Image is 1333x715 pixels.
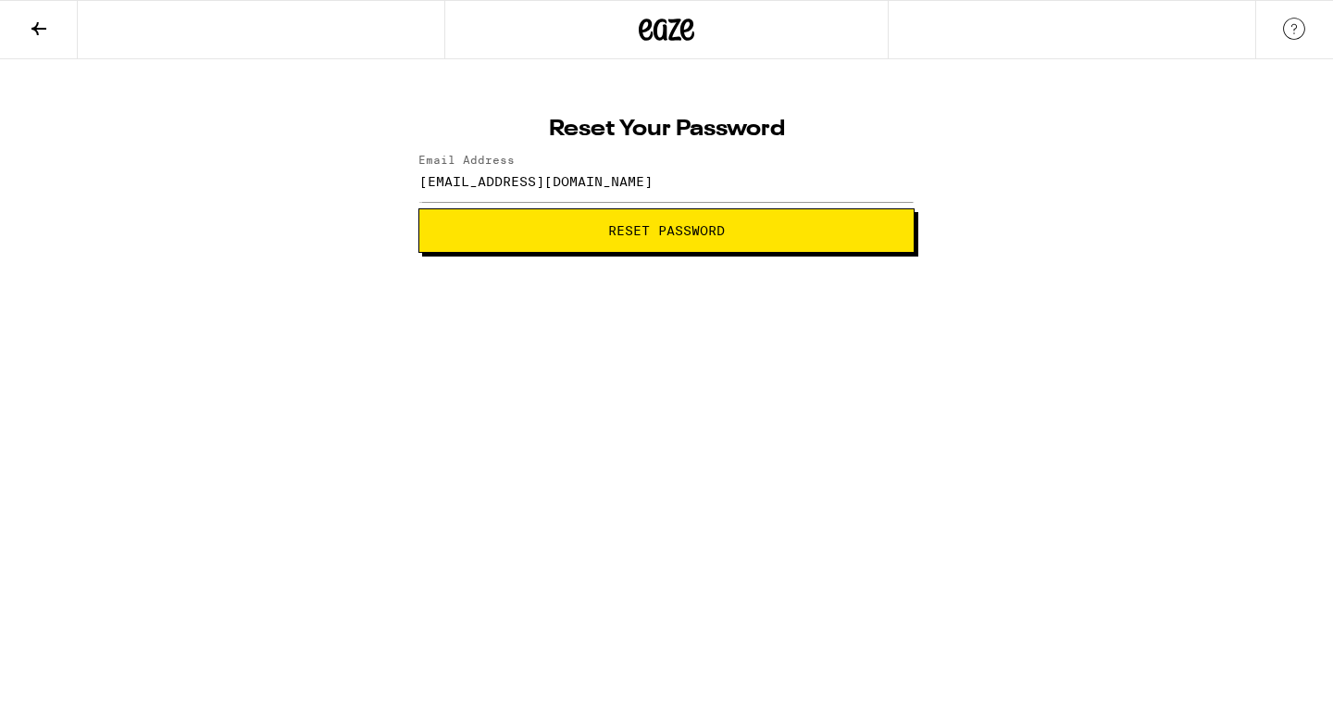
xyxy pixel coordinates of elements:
[11,13,133,28] span: Hi. Need any help?
[418,154,515,166] label: Email Address
[418,160,915,202] input: Email Address
[418,208,915,253] button: Reset Password
[608,224,725,237] span: Reset Password
[418,119,915,141] h1: Reset Your Password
